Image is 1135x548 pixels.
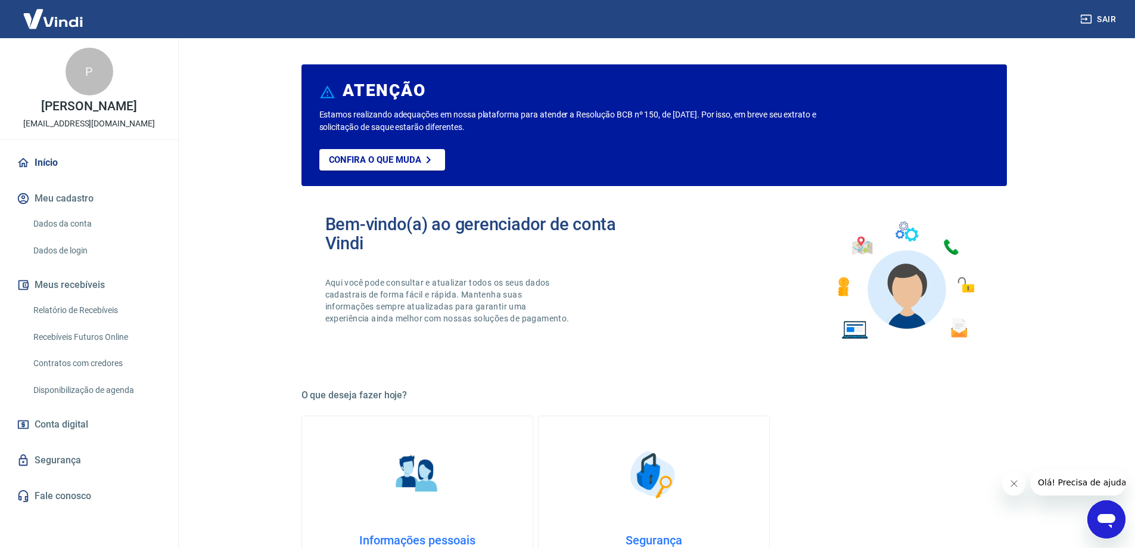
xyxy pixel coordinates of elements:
[1031,469,1125,496] iframe: Mensagem da empresa
[325,215,654,253] h2: Bem-vindo(a) ao gerenciador de conta Vindi
[14,150,164,176] a: Início
[1087,500,1125,538] iframe: Botão para abrir a janela de mensagens
[1078,8,1121,30] button: Sair
[321,533,514,547] h4: Informações pessoais
[827,215,983,346] img: Imagem de um avatar masculino com diversos icones exemplificando as funcionalidades do gerenciado...
[66,48,113,95] div: P
[319,109,855,134] p: Estamos realizando adequações em nossa plataforma para atender a Resolução BCB nº 150, de [DATE]....
[14,272,164,298] button: Meus recebíveis
[35,416,88,433] span: Conta digital
[301,389,1007,401] h5: O que deseja fazer hoje?
[558,533,750,547] h4: Segurança
[14,411,164,438] a: Conta digital
[29,325,164,349] a: Recebíveis Futuros Online
[14,1,92,37] img: Vindi
[23,117,155,130] p: [EMAIL_ADDRESS][DOMAIN_NAME]
[29,378,164,403] a: Disponibilização de agenda
[29,298,164,323] a: Relatório de Recebíveis
[325,277,572,324] p: Aqui você pode consultar e atualizar todos os seus dados cadastrais de forma fácil e rápida. Mant...
[29,351,164,376] a: Contratos com credores
[14,483,164,509] a: Fale conosco
[624,445,683,504] img: Segurança
[329,154,421,165] p: Confira o que muda
[1002,472,1026,496] iframe: Fechar mensagem
[29,239,164,263] a: Dados de login
[14,185,164,212] button: Meu cadastro
[7,8,100,18] span: Olá! Precisa de ajuda?
[343,85,425,97] h6: ATENÇÃO
[387,445,447,504] img: Informações pessoais
[319,149,445,171] a: Confira o que muda
[29,212,164,236] a: Dados da conta
[14,447,164,473] a: Segurança
[41,100,136,113] p: [PERSON_NAME]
